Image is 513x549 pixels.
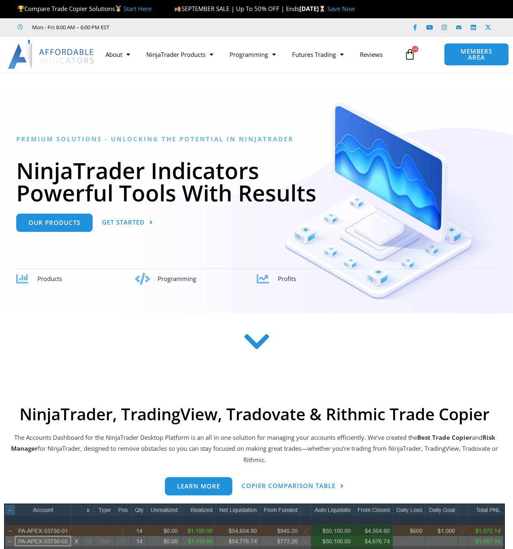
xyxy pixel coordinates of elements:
a: Save Now [327,4,355,13]
h1: NinjaTrader Indicators Powerful Tools With Results [16,159,497,204]
a: Futures Trading [284,45,352,64]
img: ⌛ [319,6,325,12]
span: SEPTEMBER SALE | Up To 50% OFF | Ends [174,4,299,13]
a: Start Here [123,4,152,13]
img: 🏆 [18,6,24,12]
span: Our Products [28,220,80,226]
span: 16 [412,46,418,52]
img: LogoAI | Affordable Indicators – NinjaTrader [8,40,95,69]
a: Our Products [16,214,93,232]
a: 16 [392,43,428,66]
span: Programming [158,274,196,283]
b: Best Trade Copier [417,433,472,441]
img: 🍂 [175,6,181,12]
strong: [DATE] [299,4,327,13]
strong: Risk Manager [11,433,495,453]
a: Programming [221,45,284,64]
span: Compare Trade Copier Solutions [17,4,152,13]
a: NinjaTrader Products [138,45,221,64]
nav: Menu [97,45,400,64]
a: Reviews [352,45,391,64]
span: Learn more [177,483,220,489]
span: MEMBERS AREA [452,48,500,61]
iframe: Customer reviews powered by Trustpilot [121,23,242,31]
span: Get Started [102,219,145,225]
a: Get Started [102,214,153,232]
img: 🥇 [115,6,121,12]
a: MEMBERS AREA [444,43,509,66]
a: Copier Comparison Table [242,477,344,495]
span: Copier Comparison Table [242,483,336,489]
span: Mon - Fri: 8:00 AM – 6:00 PM EST [30,22,109,32]
h6: Premium Solutions - Unlocking the Potential in NinjaTrader [16,135,497,143]
p: The Accounts Dashboard for the NinjaTrader Desktop Platform is an all in one solution for managin... [4,432,505,466]
span: Profits [278,274,296,283]
span: Products [37,274,62,283]
h2: NinjaTrader, TradingView, Tradovate & Rithmic Trade Copier [4,404,505,424]
a: About [97,45,138,64]
a: Learn more [165,477,232,495]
